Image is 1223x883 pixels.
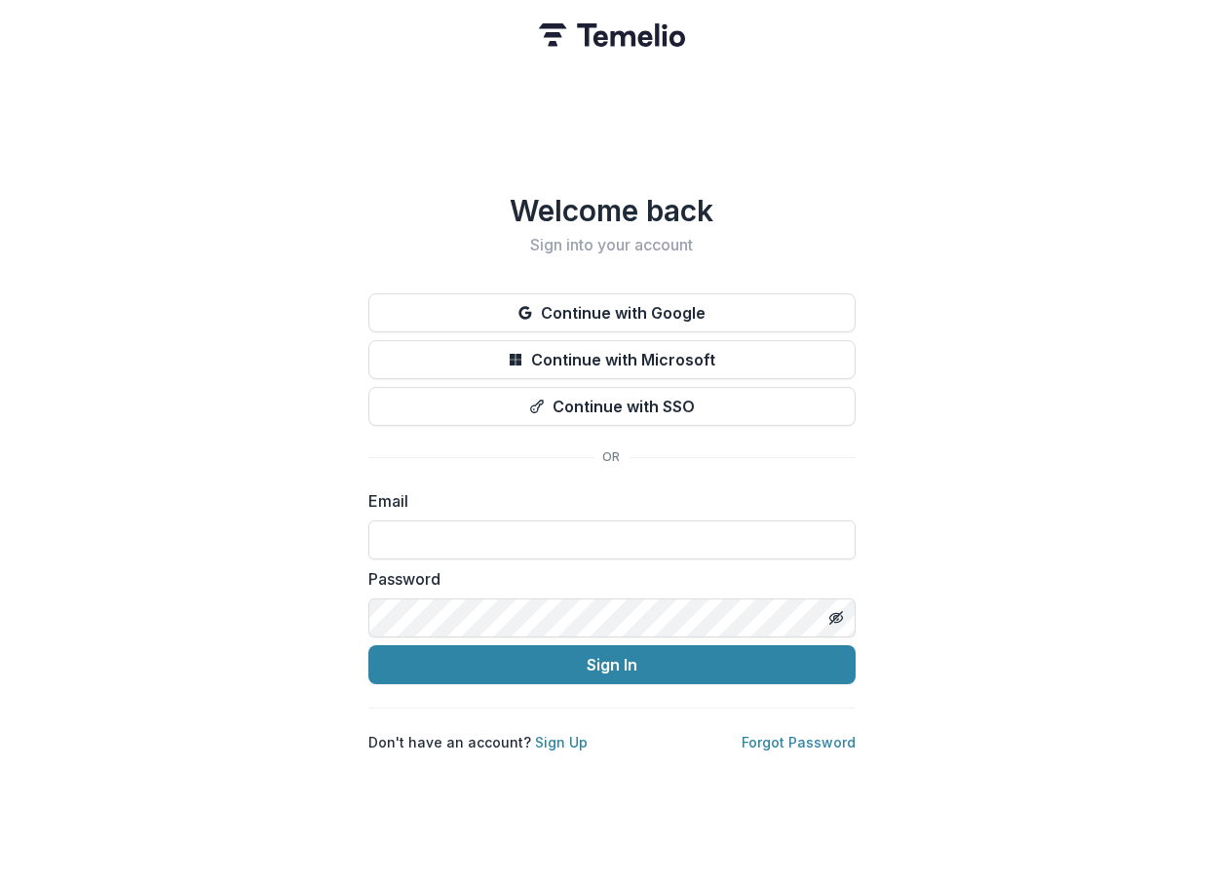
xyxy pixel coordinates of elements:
[368,489,844,513] label: Email
[742,734,856,750] a: Forgot Password
[368,387,856,426] button: Continue with SSO
[368,193,856,228] h1: Welcome back
[821,602,852,633] button: Toggle password visibility
[368,340,856,379] button: Continue with Microsoft
[368,732,588,752] p: Don't have an account?
[539,23,685,47] img: Temelio
[368,293,856,332] button: Continue with Google
[535,734,588,750] a: Sign Up
[368,645,856,684] button: Sign In
[368,236,856,254] h2: Sign into your account
[368,567,844,591] label: Password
